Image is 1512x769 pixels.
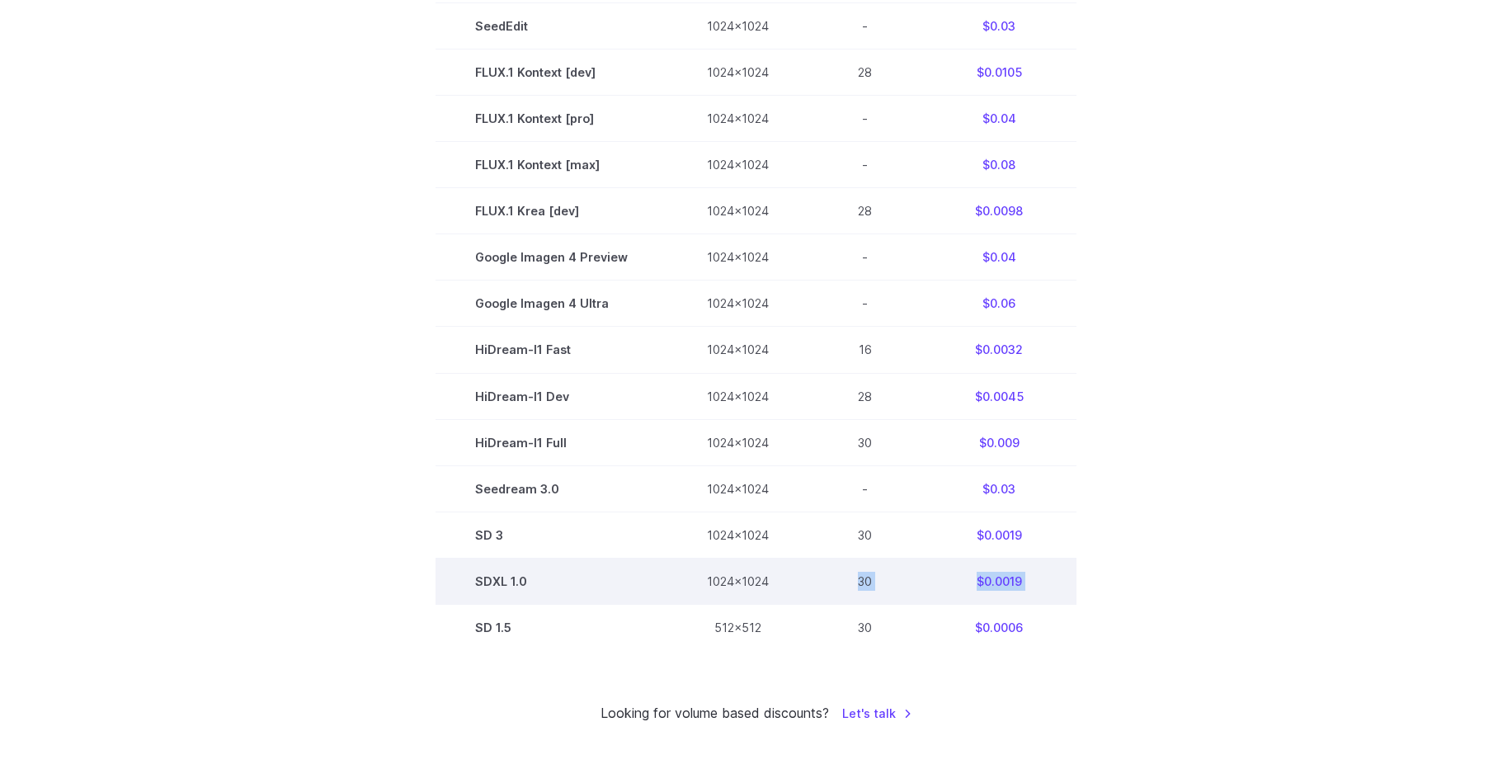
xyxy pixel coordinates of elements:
td: 1024x1024 [667,234,808,281]
td: 512x512 [667,604,808,650]
td: SD 3 [436,512,667,558]
td: $0.04 [921,96,1076,142]
td: Google Imagen 4 Ultra [436,281,667,327]
td: 1024x1024 [667,419,808,465]
td: $0.0006 [921,604,1076,650]
td: 1024x1024 [667,142,808,188]
td: 30 [808,419,921,465]
td: FLUX.1 Krea [dev] [436,188,667,234]
td: $0.0019 [921,558,1076,604]
td: $0.06 [921,281,1076,327]
td: SDXL 1.0 [436,558,667,604]
td: HiDream-I1 Dev [436,373,667,419]
td: 1024x1024 [667,188,808,234]
td: $0.03 [921,465,1076,512]
td: 1024x1024 [667,281,808,327]
td: 1024x1024 [667,327,808,373]
td: $0.04 [921,234,1076,281]
td: HiDream-I1 Fast [436,327,667,373]
td: $0.08 [921,142,1076,188]
td: 1024x1024 [667,512,808,558]
td: FLUX.1 Kontext [max] [436,142,667,188]
td: - [808,142,921,188]
td: SD 1.5 [436,604,667,650]
td: HiDream-I1 Full [436,419,667,465]
td: 1024x1024 [667,373,808,419]
td: 30 [808,512,921,558]
td: $0.0045 [921,373,1076,419]
td: Google Imagen 4 Preview [436,234,667,281]
td: FLUX.1 Kontext [dev] [436,50,667,96]
td: 28 [808,188,921,234]
td: - [808,281,921,327]
td: $0.0019 [921,512,1076,558]
td: - [808,96,921,142]
small: Looking for volume based discounts? [601,703,829,724]
td: SeedEdit [436,3,667,50]
td: 1024x1024 [667,558,808,604]
td: - [808,465,921,512]
td: - [808,3,921,50]
td: 30 [808,604,921,650]
td: $0.0032 [921,327,1076,373]
td: 1024x1024 [667,3,808,50]
td: 28 [808,373,921,419]
td: 1024x1024 [667,96,808,142]
td: 1024x1024 [667,465,808,512]
td: 30 [808,558,921,604]
td: - [808,234,921,281]
td: $0.03 [921,3,1076,50]
td: Seedream 3.0 [436,465,667,512]
td: 16 [808,327,921,373]
td: FLUX.1 Kontext [pro] [436,96,667,142]
td: 28 [808,50,921,96]
td: 1024x1024 [667,50,808,96]
td: $0.0105 [921,50,1076,96]
td: $0.0098 [921,188,1076,234]
a: Let's talk [842,704,912,723]
td: $0.009 [921,419,1076,465]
